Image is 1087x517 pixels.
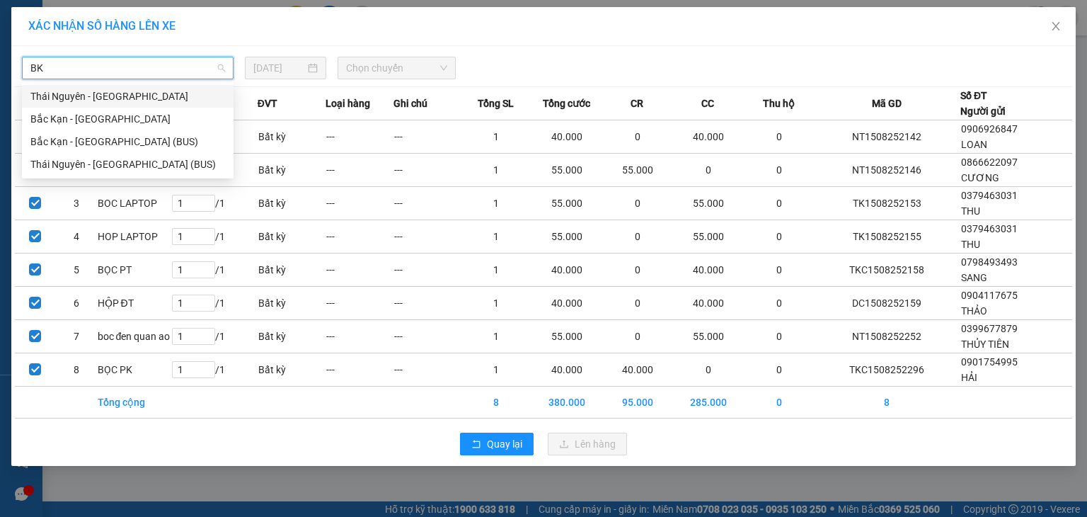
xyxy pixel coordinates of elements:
td: NT1508252146 [813,154,960,187]
td: --- [393,353,461,387]
span: Quay lại [487,436,522,452]
td: --- [393,220,461,254]
td: / 1 [171,254,257,287]
td: 55.000 [530,187,604,220]
td: 40.000 [672,120,745,154]
td: 8 [461,387,529,419]
td: --- [326,353,393,387]
td: 55.000 [672,220,745,254]
td: 0 [745,353,813,387]
td: --- [326,120,393,154]
td: 7 [56,320,97,353]
td: 40.000 [604,353,672,387]
button: rollbackQuay lại [460,433,534,455]
td: 0 [745,187,813,220]
td: 1 [461,154,529,187]
td: Bất kỳ [258,353,326,387]
span: 0866622097 [961,157,1018,168]
td: 95.000 [604,387,672,419]
td: 285.000 [672,387,745,419]
td: 0 [745,120,813,154]
td: 6 [56,287,97,320]
span: LOAN [961,139,987,150]
td: 0 [604,187,672,220]
td: --- [393,154,461,187]
span: ĐVT [258,96,277,111]
td: Bất kỳ [258,320,326,353]
span: Tổng cước [543,96,590,111]
div: Bắc Kạn - [GEOGRAPHIC_DATA] (BUS) [30,134,225,149]
td: 8 [813,387,960,419]
td: 1 [461,220,529,254]
div: Bắc Kạn - [GEOGRAPHIC_DATA] [30,111,225,127]
input: 15/08/2025 [253,60,305,76]
td: TK1508252155 [813,220,960,254]
td: 0 [745,220,813,254]
td: 55.000 [530,220,604,254]
td: 0 [604,320,672,353]
td: Bất kỳ [258,120,326,154]
td: 0 [745,154,813,187]
td: Bất kỳ [258,154,326,187]
td: 1 [461,254,529,287]
td: 0 [604,287,672,320]
div: Số ĐT Người gửi [960,88,1006,119]
td: --- [326,154,393,187]
span: CƯƠNG [961,172,999,183]
td: 1 [461,353,529,387]
td: 0 [745,320,813,353]
div: Bắc Kạn - Thái Nguyên (BUS) [22,130,234,153]
span: 0901754995 [961,356,1018,368]
td: TKC1508252296 [813,353,960,387]
td: NT1508252252 [813,320,960,353]
td: NT1508252142 [813,120,960,154]
span: Loại hàng [326,96,370,111]
td: 1 [461,287,529,320]
td: / 1 [171,287,257,320]
span: Tổng SL [478,96,514,111]
td: 1 [461,187,529,220]
td: / 1 [171,187,257,220]
div: Thái Nguyên - Bắc Kạn [22,85,234,108]
td: --- [326,220,393,254]
td: / 1 [171,220,257,254]
td: 55.000 [604,154,672,187]
td: 8 [56,353,97,387]
td: TKC1508252158 [813,254,960,287]
td: --- [393,320,461,353]
span: 0906926847 [961,123,1018,135]
span: rollback [471,439,481,450]
td: 4 [56,220,97,254]
div: Thái Nguyên - [GEOGRAPHIC_DATA] (BUS) [30,157,225,172]
span: Chọn chuyến [346,57,448,79]
td: Tổng cộng [97,387,172,419]
td: 1 [461,320,529,353]
span: THỦY TIÊN [961,339,1009,350]
td: BOC LAPTOP [97,187,172,220]
td: 5 [56,254,97,287]
td: 40.000 [530,353,604,387]
td: 40.000 [672,287,745,320]
td: 55.000 [530,154,604,187]
td: 380.000 [530,387,604,419]
span: XÁC NHẬN SỐ HÀNG LÊN XE [28,19,176,33]
span: 0798493493 [961,256,1018,268]
td: Bất kỳ [258,287,326,320]
td: --- [393,120,461,154]
span: SANG [961,272,987,283]
span: THU [961,239,980,250]
span: THẢO [961,305,987,317]
td: 0 [604,120,672,154]
td: --- [393,287,461,320]
td: BỌC PK [97,353,172,387]
span: close [1050,21,1062,32]
span: CR [631,96,643,111]
span: 0904117675 [961,290,1018,301]
span: THU [961,205,980,217]
td: 40.000 [530,120,604,154]
td: 0 [604,254,672,287]
td: / 1 [171,320,257,353]
td: boc đen quan ao [97,320,172,353]
td: 0 [745,287,813,320]
td: --- [326,287,393,320]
